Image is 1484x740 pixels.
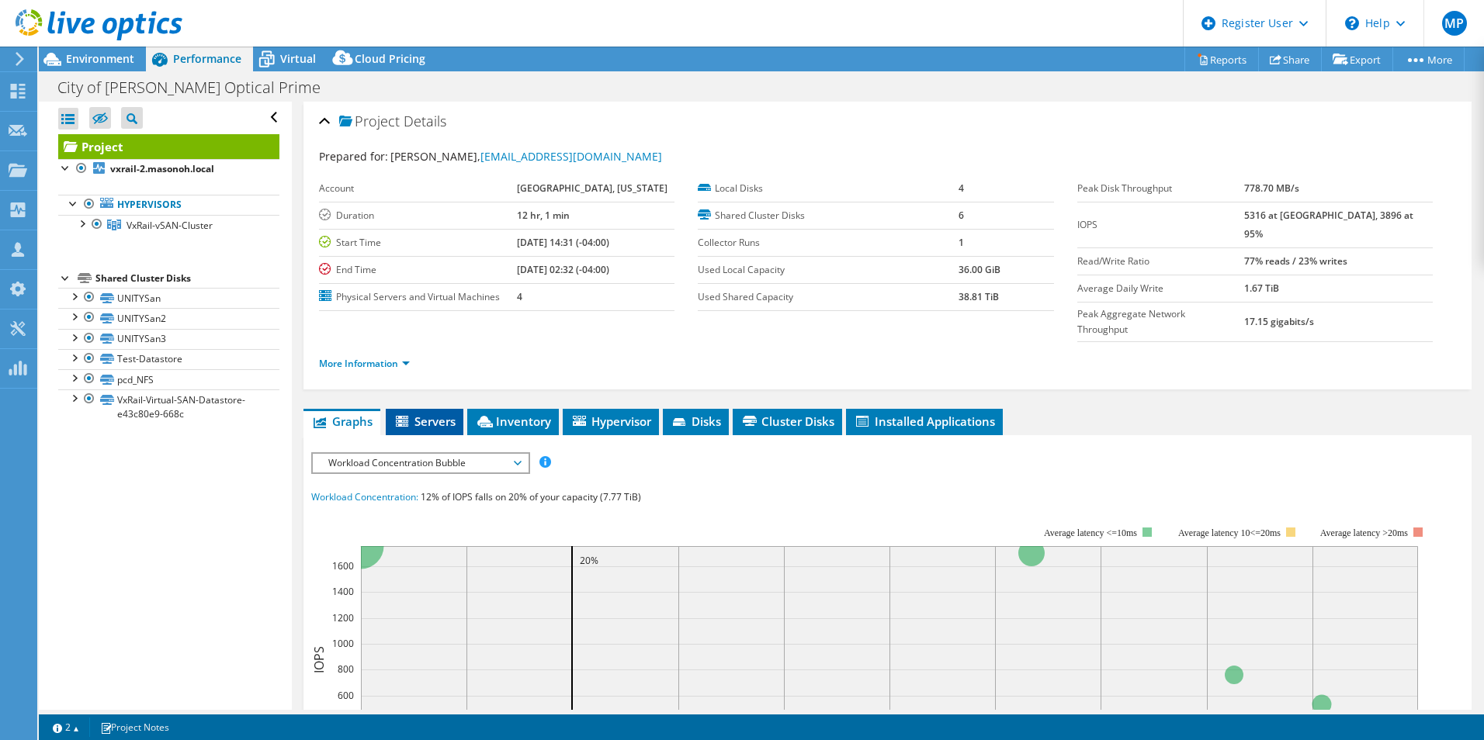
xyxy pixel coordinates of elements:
text: 20% [580,554,598,567]
a: More [1392,47,1465,71]
b: vxrail-2.masonoh.local [110,162,214,175]
label: IOPS [1077,217,1244,233]
span: Details [404,112,446,130]
span: Inventory [475,413,551,429]
span: VxRail-vSAN-Cluster [127,219,213,232]
a: More Information [319,357,410,370]
label: Read/Write Ratio [1077,254,1244,269]
b: 77% reads / 23% writes [1244,254,1347,268]
text: 1600 [332,559,354,572]
label: Physical Servers and Virtual Machines [319,289,517,305]
b: 1.67 TiB [1244,282,1279,295]
span: Virtual [280,51,316,66]
span: Servers [394,413,456,429]
label: Peak Disk Throughput [1077,181,1244,196]
text: IOPS [310,646,328,673]
div: Shared Cluster Disks [95,269,279,288]
b: 4 [517,290,522,303]
label: Duration [319,208,517,223]
span: Disks [671,413,721,429]
b: 5316 at [GEOGRAPHIC_DATA], 3896 at 95% [1244,209,1413,240]
b: 17.15 gigabits/s [1244,315,1314,328]
a: Test-Datastore [58,349,279,369]
label: Average Daily Write [1077,281,1244,296]
b: 4 [959,182,964,195]
b: 38.81 TiB [959,290,999,303]
span: MP [1442,11,1467,36]
h1: City of [PERSON_NAME] Optical Prime [50,79,345,96]
label: Account [319,181,517,196]
b: [DATE] 02:32 (-04:00) [517,263,609,276]
a: Project Notes [89,718,180,737]
label: Used Local Capacity [698,262,959,278]
span: Hypervisor [570,413,651,429]
span: Cloud Pricing [355,51,425,66]
b: [GEOGRAPHIC_DATA], [US_STATE] [517,182,667,195]
label: Used Shared Capacity [698,289,959,305]
b: 6 [959,209,964,222]
a: Hypervisors [58,195,279,215]
a: UNITYSan2 [58,308,279,328]
text: 1400 [332,585,354,598]
tspan: Average latency <=10ms [1044,527,1137,538]
label: Peak Aggregate Network Throughput [1077,306,1244,337]
text: Average latency >20ms [1320,527,1408,538]
label: Shared Cluster Disks [698,208,959,223]
text: 600 [338,689,354,702]
a: vxrail-2.masonoh.local [58,159,279,179]
svg: \n [1345,16,1359,30]
text: 1000 [332,637,354,650]
label: Start Time [319,235,517,251]
a: VxRail-vSAN-Cluster [58,215,279,235]
a: Reports [1184,47,1259,71]
b: 36.00 GiB [959,263,1000,276]
span: Cluster Disks [740,413,834,429]
a: [EMAIL_ADDRESS][DOMAIN_NAME] [480,149,662,164]
b: [DATE] 14:31 (-04:00) [517,236,609,249]
a: UNITYSan3 [58,329,279,349]
span: Project [339,114,400,130]
span: Graphs [311,413,373,429]
tspan: Average latency 10<=20ms [1178,527,1281,538]
span: Installed Applications [854,413,995,429]
span: Workload Concentration Bubble [321,454,520,472]
span: Performance [173,51,241,66]
span: Workload Concentration: [311,490,418,503]
a: UNITYSan [58,288,279,308]
label: End Time [319,262,517,278]
a: Project [58,134,279,159]
b: 12 hr, 1 min [517,209,570,222]
b: 778.70 MB/s [1244,182,1299,195]
b: 1 [959,236,964,249]
text: 1200 [332,611,354,624]
span: 12% of IOPS falls on 20% of your capacity (7.77 TiB) [421,490,641,503]
a: VxRail-Virtual-SAN-Datastore-e43c80e9-668c [58,389,279,424]
label: Collector Runs [698,235,959,251]
text: 800 [338,662,354,676]
a: pcd_NFS [58,369,279,389]
label: Local Disks [698,181,959,196]
a: Export [1321,47,1393,71]
a: Share [1258,47,1322,71]
span: [PERSON_NAME], [390,149,662,164]
label: Prepared for: [319,149,388,164]
a: 2 [42,718,90,737]
span: Environment [66,51,134,66]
